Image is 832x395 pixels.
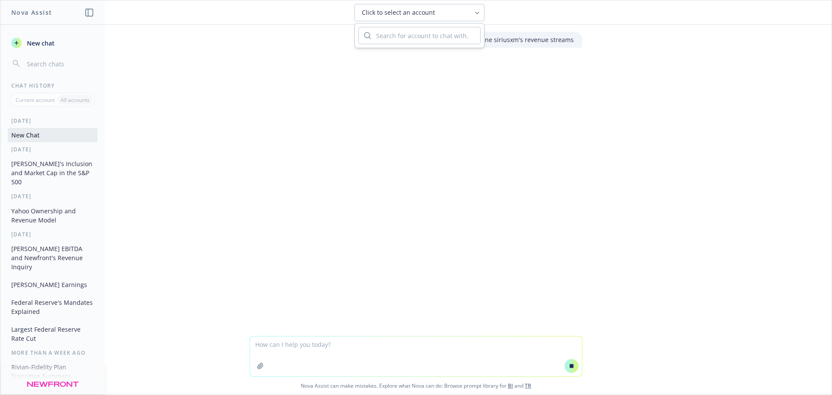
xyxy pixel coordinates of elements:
[8,128,97,142] button: New Chat
[25,39,55,48] span: New chat
[451,35,574,44] p: please outline siriusxm's revenue streams
[8,360,97,383] button: Rivian-Fidelity Plan Transition Summary
[8,242,97,274] button: [PERSON_NAME] EBITDA and Newfront's Revenue Inquiry
[1,82,104,89] div: Chat History
[25,58,94,70] input: Search chats
[525,382,531,389] a: TR
[8,277,97,292] button: [PERSON_NAME] Earnings
[8,295,97,319] button: Federal Reserve's Mandates Explained
[362,8,435,17] span: Click to select an account
[1,193,104,200] div: [DATE]
[354,4,484,21] button: Click to select an account
[1,117,104,124] div: [DATE]
[8,157,97,189] button: [PERSON_NAME]'s Inclusion and Market Cap in the S&P 500
[11,8,52,17] h1: Nova Assist
[8,204,97,227] button: Yahoo Ownership and Revenue Model
[8,35,97,51] button: New chat
[16,96,55,104] p: Current account
[1,231,104,238] div: [DATE]
[8,322,97,346] button: Largest Federal Reserve Rate Cut
[364,32,371,39] svg: Search
[1,349,104,356] div: More than a week ago
[371,27,480,44] input: Search for account to chat with...
[61,96,90,104] p: All accounts
[4,377,828,395] span: Nova Assist can make mistakes. Explore what Nova can do: Browse prompt library for and
[1,146,104,153] div: [DATE]
[508,382,513,389] a: BI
